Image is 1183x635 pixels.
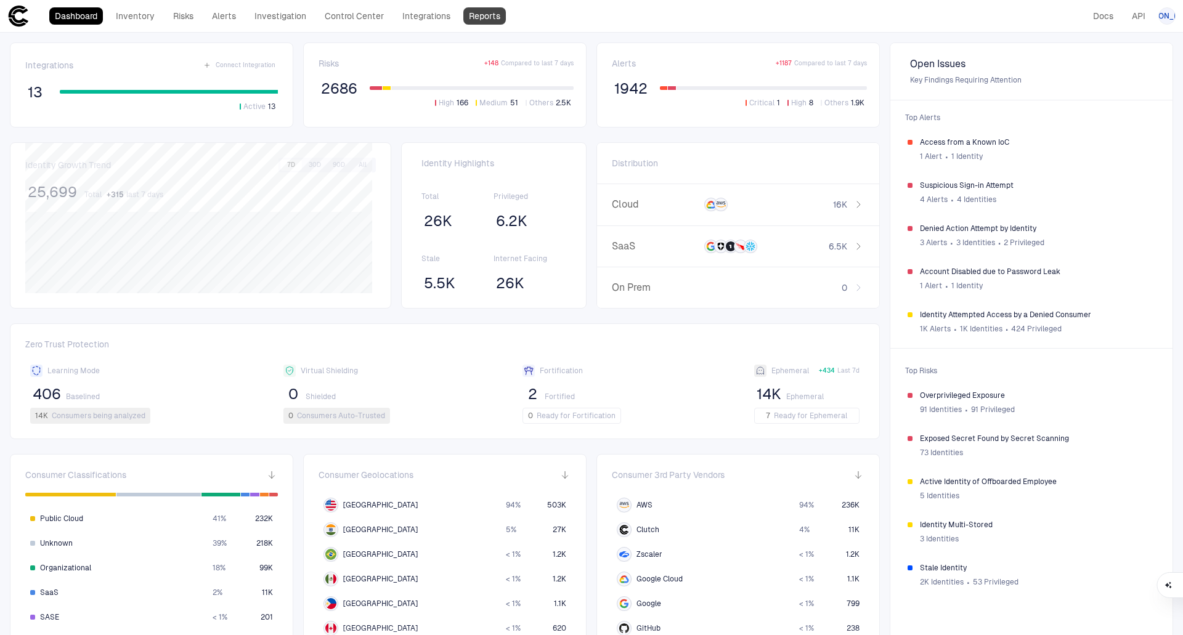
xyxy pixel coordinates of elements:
span: ∙ [1005,320,1009,338]
span: Consumer Classifications [25,469,126,480]
img: IN [325,524,336,535]
span: 11K [848,525,860,535]
span: 11K [262,588,273,597]
span: Integrations [25,60,73,71]
button: 7Ready for Ephemeral [754,408,860,424]
span: Unknown [40,538,73,548]
span: Open Issues [910,58,1153,70]
span: 1.2K [553,574,566,584]
span: ∙ [949,233,954,252]
span: Identity Attempted Access by a Denied Consumer [920,310,1155,320]
span: 13 [268,102,275,111]
div: Google [619,599,629,609]
span: Medium [479,98,508,108]
span: 1 [777,98,780,108]
span: 2K Identities [920,577,964,587]
span: Fortified [545,392,575,402]
span: 1 Identity [951,152,983,161]
span: 91 Identities [920,405,962,415]
button: 406 [30,384,63,404]
span: 13 [28,83,43,102]
span: + 315 [107,190,124,200]
span: Privileged [494,192,566,201]
span: Baselined [66,392,100,402]
button: 5.5K [421,273,458,293]
span: 232K [255,514,273,524]
span: Alerts [612,58,636,69]
span: 7 [766,411,770,421]
span: Top Alerts [898,105,1165,130]
span: Stale [421,254,494,264]
span: 5 Identities [920,491,959,501]
span: 5.5K [424,274,455,293]
button: [PERSON_NAME] [1158,7,1176,25]
button: Connect Integration [201,58,278,73]
span: 2 Privileged [1004,238,1044,248]
span: Internet Facing [494,254,566,264]
span: On Prem [612,281,695,294]
span: 1K Alerts [920,324,951,334]
span: Compared to last 7 days [501,59,574,68]
span: Stale Identity [920,563,1155,573]
div: Google Cloud [619,574,629,584]
button: 0 [283,384,303,404]
span: 18 % [213,563,226,573]
span: 2 % [213,588,222,597]
span: 6.5K [829,241,847,252]
div: Clutch [619,525,629,535]
span: 406 [33,385,61,403]
span: ∙ [945,277,949,295]
button: 0Ready for Fortification [522,408,621,424]
span: Zscaler [636,549,662,559]
span: Critical [749,98,774,108]
span: SASE [40,612,59,622]
span: 3 Identities [920,534,959,544]
span: Organizational [40,563,91,573]
span: 14K [757,385,781,403]
span: 51 [510,98,518,108]
span: Shielded [306,392,336,402]
span: Clutch [636,525,659,535]
button: Medium51 [473,97,521,108]
img: BR [325,549,336,560]
span: 0 [288,385,298,403]
span: 8 [809,98,813,108]
span: ∙ [964,400,969,419]
a: Investigation [249,7,312,25]
span: Key Findings Requiring Attention [910,75,1153,85]
span: Virtual Shielding [301,366,358,376]
span: < 1 % [799,574,814,584]
span: 1 Identity [951,281,983,291]
span: [GEOGRAPHIC_DATA] [343,623,418,633]
span: 218K [256,538,273,548]
span: Google [636,599,661,609]
span: 26K [496,274,524,293]
span: Suspicious Sign-in Attempt [920,180,1155,190]
button: 14K [754,384,784,404]
span: 2 [528,385,537,403]
span: + 434 [819,366,835,375]
span: Google Cloud [636,574,683,584]
span: Compared to last 7 days [794,59,867,68]
span: 620 [553,623,566,633]
span: Zero Trust Protection [25,339,864,355]
span: 1.2K [846,549,860,559]
span: < 1 % [799,599,814,609]
span: 4 % [799,525,810,535]
span: Access from a Known IoC [920,137,1155,147]
span: SaaS [612,240,695,253]
button: 6.2K [494,211,530,231]
span: < 1 % [213,612,227,622]
span: Ready for Fortification [537,411,616,421]
span: Fortification [540,366,583,376]
span: 1.1K [847,574,860,584]
a: Alerts [206,7,242,25]
span: Overprivileged Exposure [920,390,1155,400]
span: 503K [547,500,566,510]
span: Total [84,190,102,200]
span: [GEOGRAPHIC_DATA] [343,500,418,510]
span: 201 [261,612,273,622]
span: 53 Privileged [973,577,1018,587]
span: Identity Growth Trend [25,160,111,171]
span: High [439,98,454,108]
